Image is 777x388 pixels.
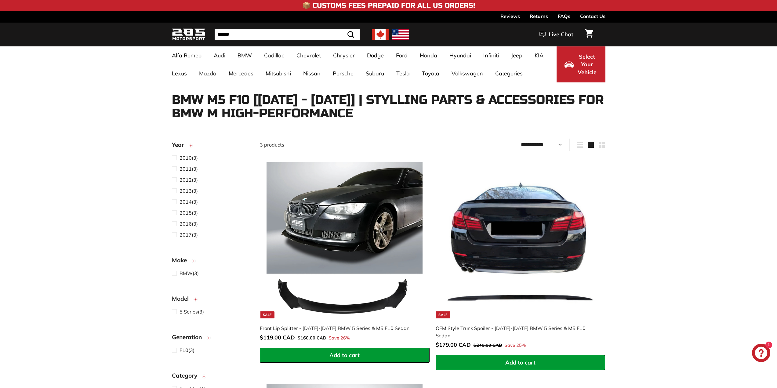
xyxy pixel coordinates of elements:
[530,11,548,21] a: Returns
[180,221,192,227] span: 2016
[180,176,198,183] span: (3)
[360,64,390,82] a: Subaru
[180,209,198,216] span: (3)
[297,64,327,82] a: Nissan
[581,24,597,45] a: Cart
[172,371,202,380] span: Category
[528,46,550,64] a: KIA
[180,165,198,172] span: (3)
[445,64,489,82] a: Volkswagen
[260,348,430,363] button: Add to cart
[180,210,192,216] span: 2015
[172,93,605,120] h1: BMW M5 F10 [[DATE] - [DATE]] | Stylling parts & accessories for BMW M High-Performance
[180,154,198,161] span: (3)
[260,64,297,82] a: Mitsubishi
[180,270,193,276] span: BMW
[361,46,390,64] a: Dodge
[505,359,536,366] span: Add to cart
[436,325,599,339] div: OEM Style Trunk Spoiler - [DATE]-[DATE] BMW 5 Series & M5 F10 Sedan
[180,346,194,354] span: (3)
[500,11,520,21] a: Reviews
[474,343,502,348] span: $240.00 CAD
[180,309,198,315] span: 5 Series
[414,46,443,64] a: Honda
[208,46,231,64] a: Audi
[327,64,360,82] a: Porsche
[180,166,192,172] span: 2011
[180,199,192,205] span: 2014
[505,46,528,64] a: Jeep
[329,335,350,342] span: Save 26%
[258,46,290,64] a: Cadillac
[223,64,260,82] a: Mercedes
[180,270,199,277] span: (3)
[477,46,505,64] a: Infiniti
[180,187,198,194] span: (3)
[505,342,526,349] span: Save 25%
[260,141,433,148] div: 3 products
[172,139,250,154] button: Year
[532,27,581,42] button: Live Chat
[489,64,529,82] a: Categories
[180,308,204,315] span: (3)
[436,355,605,370] button: Add to cart
[329,352,360,359] span: Add to cart
[180,198,198,205] span: (3)
[436,155,605,355] a: Sale bmw 5 series spoiler OEM Style Trunk Spoiler - [DATE]-[DATE] BMW 5 Series & M5 F10 Sedan Sav...
[442,162,598,318] img: bmw 5 series spoiler
[557,46,605,82] button: Select Your Vehicle
[750,344,772,364] inbox-online-store-chat: Shopify online store chat
[172,140,188,149] span: Year
[260,155,430,348] a: Sale Front Lip Splitter - [DATE]-[DATE] BMW 5 Series & M5 F10 Sedan Save 26%
[436,341,471,348] span: $179.00 CAD
[180,188,192,194] span: 2013
[180,177,192,183] span: 2012
[580,11,605,21] a: Contact Us
[180,155,192,161] span: 2010
[549,31,573,38] span: Live Chat
[290,46,327,64] a: Chevrolet
[302,2,475,9] h4: 📦 Customs Fees Prepaid for All US Orders!
[172,331,250,346] button: Generation
[172,27,205,42] img: Logo_285_Motorsport_areodynamics_components
[172,369,250,385] button: Category
[416,64,445,82] a: Toyota
[390,46,414,64] a: Ford
[215,29,360,40] input: Search
[390,64,416,82] a: Tesla
[558,11,570,21] a: FAQs
[172,292,250,308] button: Model
[298,335,326,341] span: $160.00 CAD
[172,333,206,342] span: Generation
[327,46,361,64] a: Chrysler
[193,64,223,82] a: Mazda
[436,311,450,318] div: Sale
[260,311,274,318] div: Sale
[260,325,423,332] div: Front Lip Splitter - [DATE]-[DATE] BMW 5 Series & M5 F10 Sedan
[443,46,477,64] a: Hyundai
[166,64,193,82] a: Lexus
[180,232,192,238] span: 2017
[180,347,188,353] span: F10
[166,46,208,64] a: Alfa Romeo
[180,231,198,238] span: (3)
[172,256,191,265] span: Make
[172,254,250,269] button: Make
[180,220,198,227] span: (3)
[231,46,258,64] a: BMW
[577,53,597,76] span: Select Your Vehicle
[172,294,193,303] span: Model
[260,334,295,341] span: $119.00 CAD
